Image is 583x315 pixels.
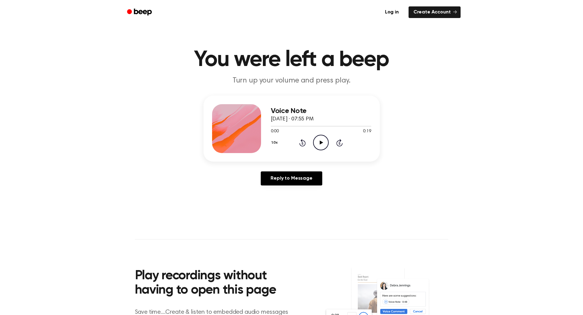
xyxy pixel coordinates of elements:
[174,76,409,86] p: Turn up your volume and press play.
[271,107,371,115] h3: Voice Note
[135,269,300,298] h2: Play recordings without having to open this page
[123,6,157,18] a: Beep
[409,6,461,18] a: Create Account
[271,116,314,122] span: [DATE] · 07:55 PM
[363,128,371,135] span: 0:19
[271,137,280,148] button: 1.0x
[271,128,279,135] span: 0:00
[261,171,322,185] a: Reply to Message
[379,5,405,19] a: Log in
[135,49,448,71] h1: You were left a beep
